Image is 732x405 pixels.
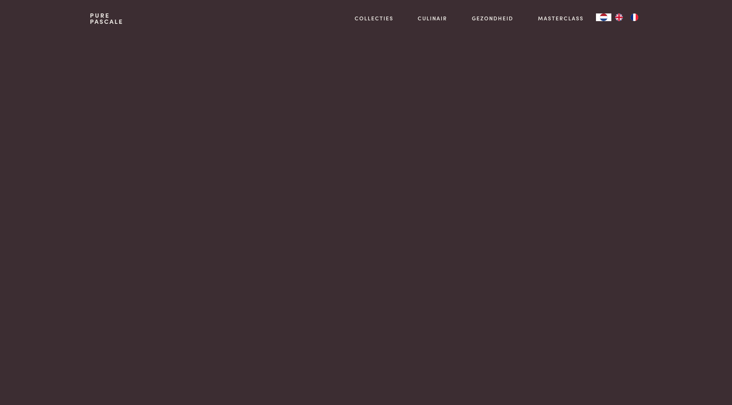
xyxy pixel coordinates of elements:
aside: Language selected: Nederlands [596,13,642,21]
ul: Language list [611,13,642,21]
a: PurePascale [90,12,123,25]
a: Gezondheid [472,14,513,22]
a: NL [596,13,611,21]
a: Masterclass [538,14,584,22]
a: Culinair [418,14,447,22]
a: FR [627,13,642,21]
a: EN [611,13,627,21]
a: Collecties [355,14,393,22]
div: Language [596,13,611,21]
